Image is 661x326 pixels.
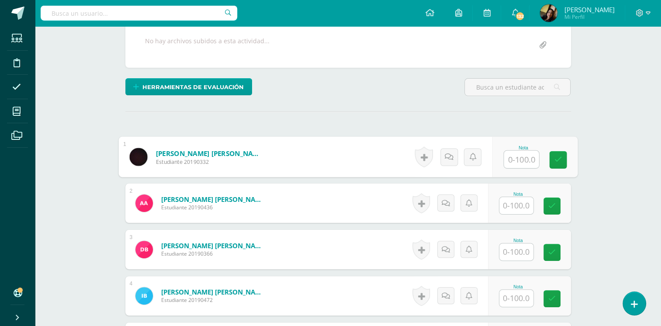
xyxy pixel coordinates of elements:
span: Estudiante 20190332 [156,158,263,166]
a: [PERSON_NAME] [PERSON_NAME] [156,149,263,158]
span: Estudiante 20190436 [161,204,266,211]
span: [PERSON_NAME] [564,5,614,14]
input: Busca un estudiante aquí... [465,79,570,96]
a: [PERSON_NAME] [PERSON_NAME] [161,241,266,250]
img: e73897662726a049f8fbc2164b97970e.png [135,241,153,258]
div: Nota [499,238,537,243]
a: [PERSON_NAME] [PERSON_NAME] [161,288,266,296]
div: Nota [499,192,537,197]
input: Busca un usuario... [41,6,237,21]
div: Nota [503,145,543,150]
span: Herramientas de evaluación [142,79,244,95]
a: [PERSON_NAME] [PERSON_NAME] [161,195,266,204]
input: 0-100.0 [499,290,533,307]
img: 0a02075fe8ae2aa4b7e72cc4d5c425c8.png [135,194,153,212]
span: Estudiante 20190472 [161,296,266,304]
img: d3caccddea3211bd5a70dad108ead3bc.png [540,4,557,22]
a: Herramientas de evaluación [125,78,252,95]
input: 0-100.0 [504,151,539,168]
input: 0-100.0 [499,243,533,260]
span: 132 [515,11,525,21]
div: Nota [499,284,537,289]
img: d80235f1bfff6d9c109e825e8f4474bb.png [135,287,153,305]
img: 6a1e1e166ace312597dd7cfe0c1bcdb7.png [129,148,147,166]
span: Estudiante 20190366 [161,250,266,257]
input: 0-100.0 [499,197,533,214]
span: Mi Perfil [564,13,614,21]
div: No hay archivos subidos a esta actividad... [145,37,270,54]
